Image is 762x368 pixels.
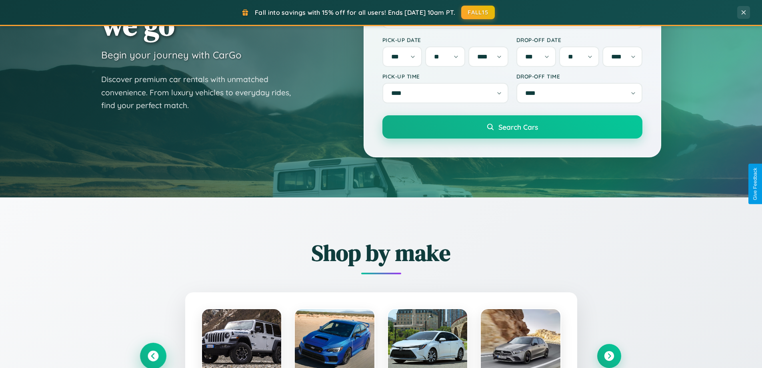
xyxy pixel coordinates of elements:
label: Pick-up Date [382,36,508,43]
label: Drop-off Date [516,36,642,43]
div: Give Feedback [752,168,758,200]
label: Drop-off Time [516,73,642,80]
p: Discover premium car rentals with unmatched convenience. From luxury vehicles to everyday rides, ... [101,73,301,112]
span: Search Cars [498,123,538,131]
button: FALL15 [461,6,495,19]
button: Search Cars [382,115,642,139]
label: Pick-up Time [382,73,508,80]
h2: Shop by make [141,237,621,268]
span: Fall into savings with 15% off for all users! Ends [DATE] 10am PT. [255,8,455,16]
h3: Begin your journey with CarGo [101,49,242,61]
